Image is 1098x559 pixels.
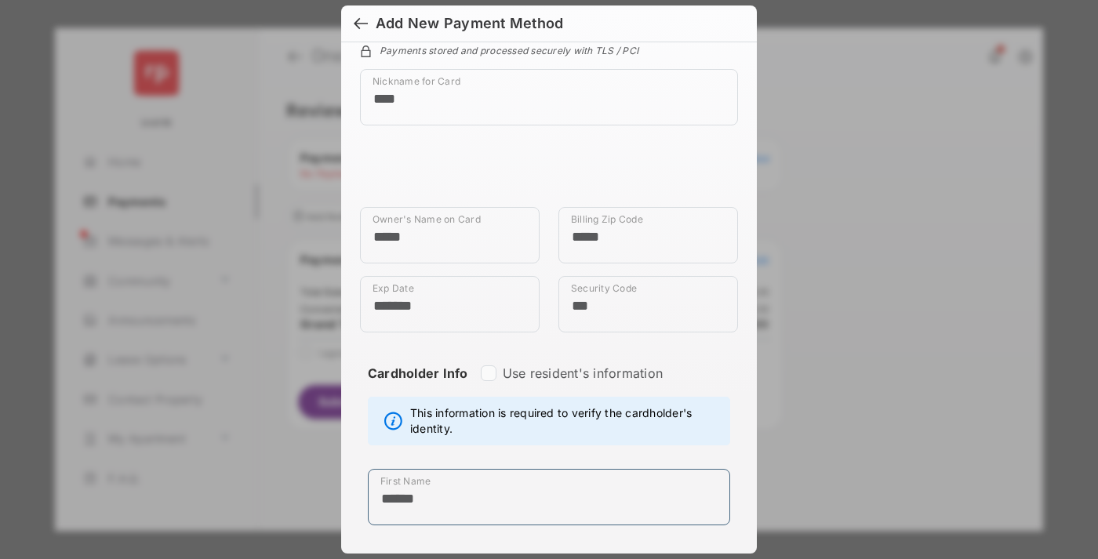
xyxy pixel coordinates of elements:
[360,138,738,207] iframe: Credit card field
[368,365,468,409] strong: Cardholder Info
[360,42,738,56] div: Payments stored and processed securely with TLS / PCI
[410,405,722,437] span: This information is required to verify the cardholder's identity.
[503,365,663,381] label: Use resident's information
[376,15,563,32] div: Add New Payment Method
